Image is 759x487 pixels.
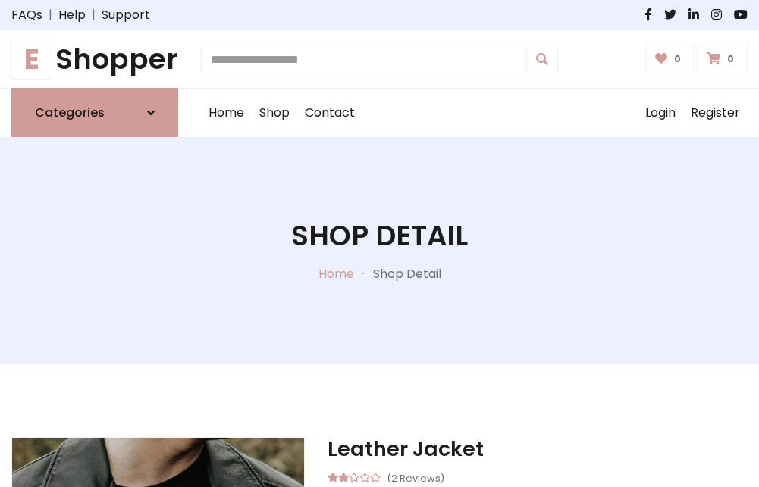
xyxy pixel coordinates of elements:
[86,6,102,24] span: |
[683,89,748,137] a: Register
[42,6,58,24] span: |
[291,219,468,252] h1: Shop Detail
[297,89,362,137] a: Contact
[102,6,150,24] a: Support
[11,88,178,137] a: Categories
[11,39,52,80] span: E
[11,42,178,76] a: EShopper
[201,89,252,137] a: Home
[11,42,178,76] h1: Shopper
[645,45,695,73] a: 0
[373,265,441,283] p: Shop Detail
[723,52,738,66] span: 0
[11,6,42,24] a: FAQs
[328,437,748,461] h3: Leather Jacket
[58,6,86,24] a: Help
[387,468,444,486] small: (2 Reviews)
[638,89,683,137] a: Login
[35,105,105,120] h6: Categories
[670,52,685,66] span: 0
[318,265,354,283] a: Home
[697,45,748,73] a: 0
[252,89,297,137] a: Shop
[354,265,373,283] p: -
